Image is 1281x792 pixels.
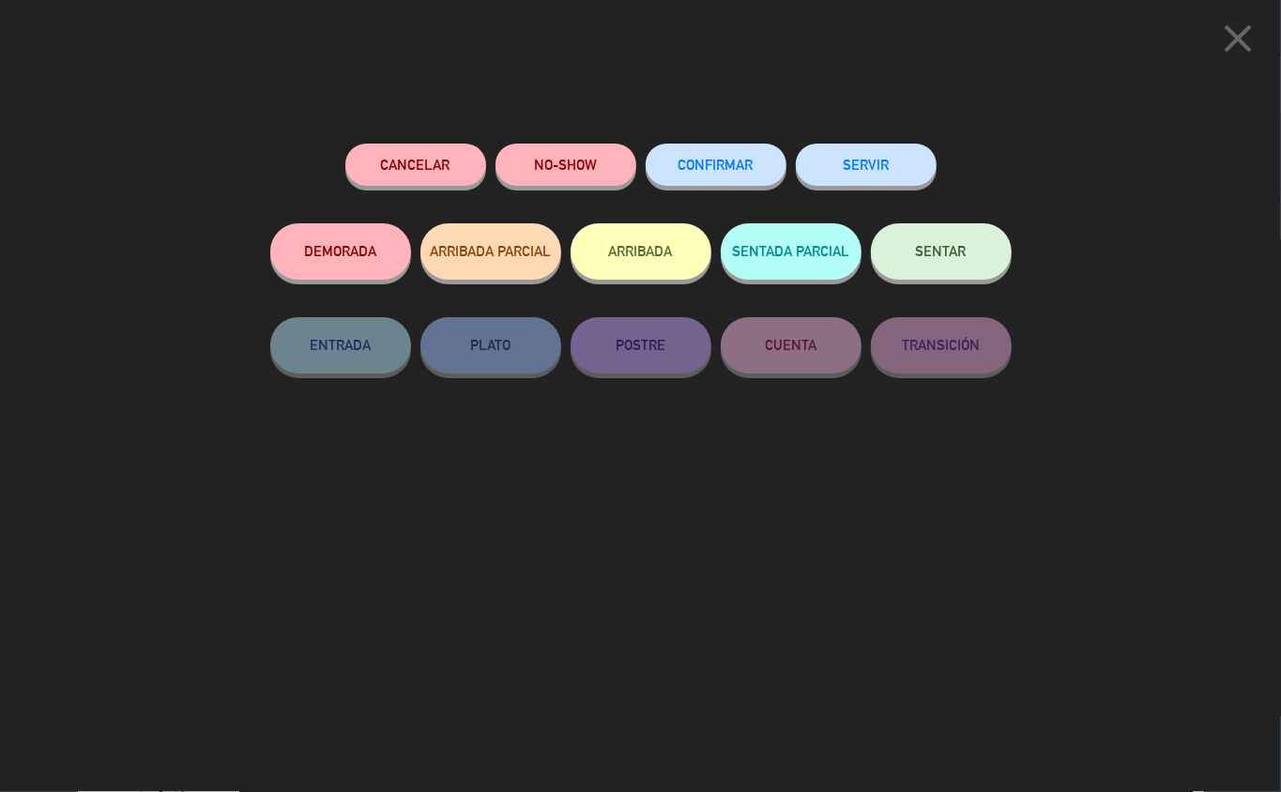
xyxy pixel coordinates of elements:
[679,157,754,173] span: CONFIRMAR
[345,144,486,186] button: Cancelar
[571,317,711,373] button: POSTRE
[721,317,862,373] button: CUENTA
[871,223,1012,280] button: SENTAR
[916,243,967,259] span: SENTAR
[571,223,711,280] button: ARRIBADA
[496,144,636,186] button: NO-SHOW
[796,144,937,186] button: SERVIR
[721,223,862,280] button: SENTADA PARCIAL
[646,144,786,186] button: CONFIRMAR
[430,243,551,259] span: ARRIBADA PARCIAL
[270,223,411,280] button: DEMORADA
[1209,14,1267,69] button: close
[420,223,561,280] button: ARRIBADA PARCIAL
[420,317,561,373] button: PLATO
[1214,15,1261,62] i: close
[270,317,411,373] button: ENTRADA
[871,317,1012,373] button: TRANSICIÓN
